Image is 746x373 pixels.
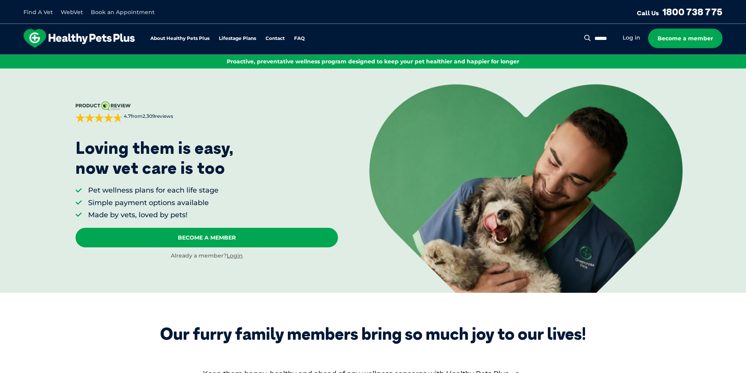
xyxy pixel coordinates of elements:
img: hpp-logo [23,29,135,48]
li: Simple payment options available [88,198,219,208]
a: Lifestage Plans [219,36,256,41]
strong: 4.7 [124,113,131,119]
a: 4.7from2,309reviews [76,101,338,123]
li: Made by vets, loved by pets! [88,210,219,220]
a: Login [227,252,243,259]
span: Call Us [637,9,659,17]
li: Pet wellness plans for each life stage [88,186,219,195]
p: Loving them is easy, now vet care is too [76,138,234,178]
a: Log in [623,34,640,41]
a: WebVet [61,9,83,16]
a: FAQ [294,36,305,41]
a: Become a member [648,29,723,48]
a: Call Us1800 738 775 [637,6,723,18]
div: Our furry family members bring so much joy to our lives! [160,324,586,344]
span: from [123,113,173,120]
div: Already a member? [76,252,338,260]
a: Book an Appointment [91,9,155,16]
span: Proactive, preventative wellness program designed to keep your pet healthier and happier for longer [227,58,519,65]
a: About Healthy Pets Plus [150,36,210,41]
a: Become A Member [76,228,338,247]
div: 4.7 out of 5 stars [76,113,123,123]
span: 2,309 reviews [143,113,173,119]
img: <p>Loving them is easy, <br /> now vet care is too</p> [369,84,683,292]
button: Search [583,34,592,42]
a: Find A Vet [23,9,53,16]
a: Contact [266,36,285,41]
